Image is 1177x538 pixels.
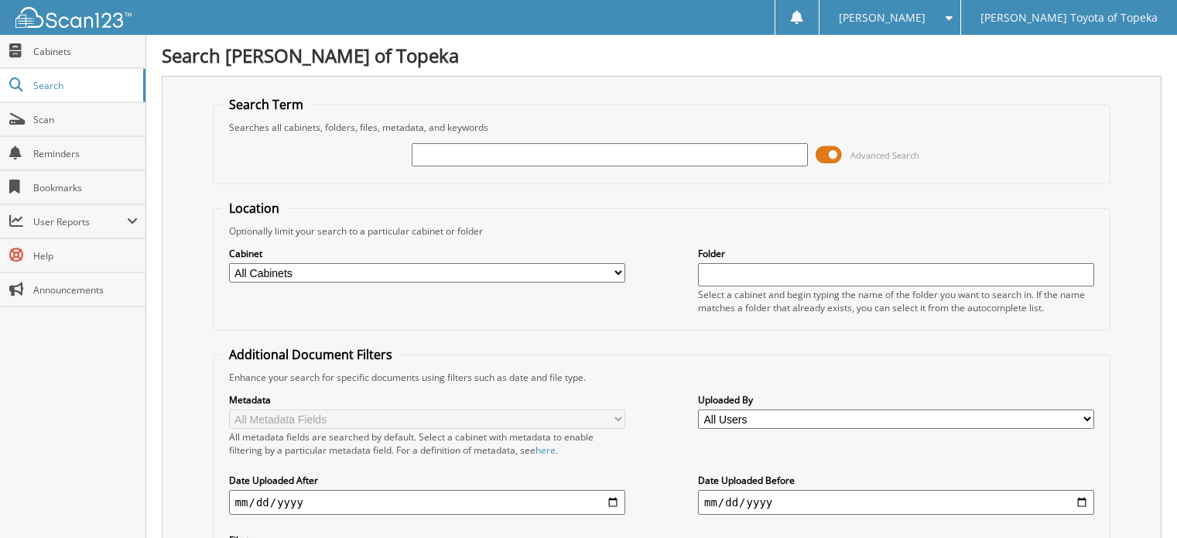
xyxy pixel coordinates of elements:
[839,13,926,22] span: [PERSON_NAME]
[33,249,138,262] span: Help
[980,13,1158,22] span: [PERSON_NAME] Toyota of Topeka
[698,288,1094,314] div: Select a cabinet and begin typing the name of the folder you want to search in. If the name match...
[33,79,135,92] span: Search
[221,371,1103,384] div: Enhance your search for specific documents using filters such as date and file type.
[221,200,287,217] legend: Location
[221,346,400,363] legend: Additional Document Filters
[33,283,138,296] span: Announcements
[698,490,1094,515] input: end
[221,121,1103,134] div: Searches all cabinets, folders, files, metadata, and keywords
[221,224,1103,238] div: Optionally limit your search to a particular cabinet or folder
[221,96,311,113] legend: Search Term
[15,7,132,28] img: scan123-logo-white.svg
[698,247,1094,260] label: Folder
[535,444,556,457] a: here
[698,393,1094,406] label: Uploaded By
[850,149,919,161] span: Advanced Search
[229,474,625,487] label: Date Uploaded After
[162,43,1162,68] h1: Search [PERSON_NAME] of Topeka
[229,247,625,260] label: Cabinet
[229,430,625,457] div: All metadata fields are searched by default. Select a cabinet with metadata to enable filtering b...
[229,393,625,406] label: Metadata
[33,113,138,126] span: Scan
[33,147,138,160] span: Reminders
[33,45,138,58] span: Cabinets
[33,181,138,194] span: Bookmarks
[33,215,127,228] span: User Reports
[229,490,625,515] input: start
[698,474,1094,487] label: Date Uploaded Before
